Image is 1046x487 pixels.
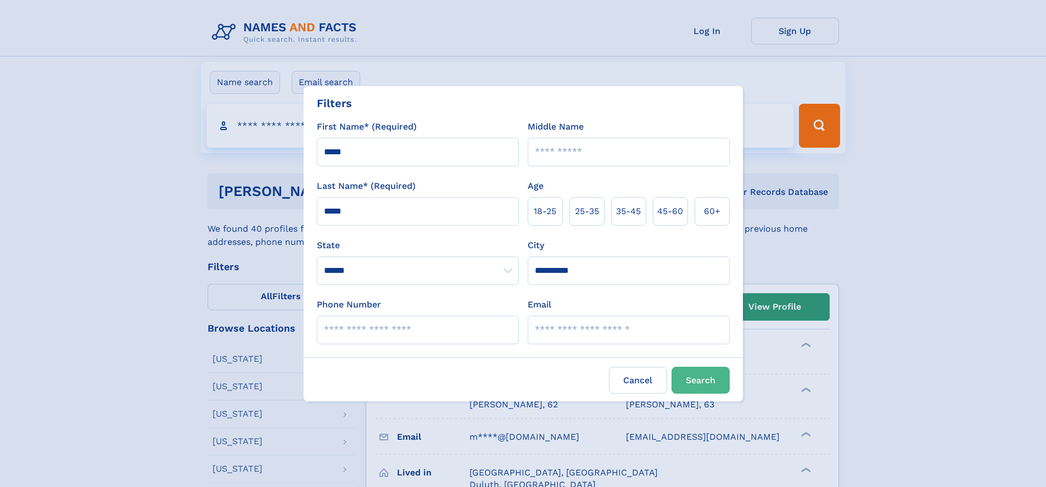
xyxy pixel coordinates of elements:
label: Middle Name [528,120,584,133]
label: Email [528,298,551,311]
span: 35‑45 [616,205,641,218]
div: Filters [317,95,352,111]
label: Cancel [609,367,667,394]
label: First Name* (Required) [317,120,417,133]
span: 25‑35 [575,205,599,218]
label: Age [528,180,544,193]
span: 18‑25 [534,205,556,218]
label: Last Name* (Required) [317,180,416,193]
label: State [317,239,519,252]
button: Search [672,367,730,394]
label: City [528,239,544,252]
span: 60+ [704,205,720,218]
span: 45‑60 [657,205,683,218]
label: Phone Number [317,298,381,311]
